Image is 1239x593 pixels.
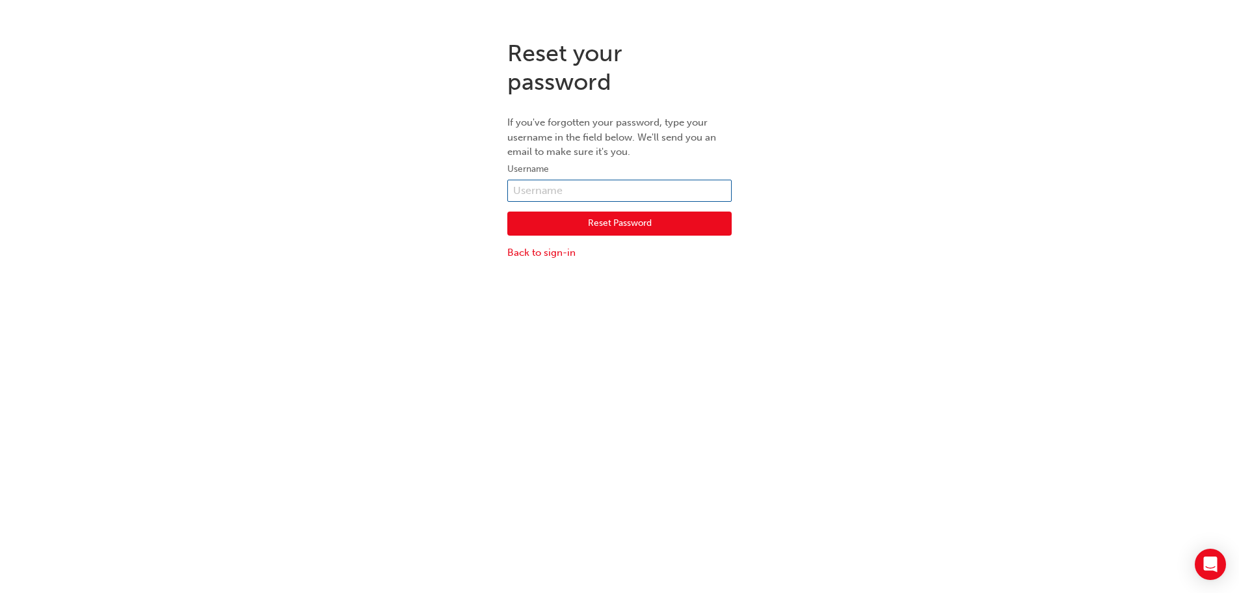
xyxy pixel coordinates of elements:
p: If you've forgotten your password, type your username in the field below. We'll send you an email... [507,115,732,159]
h1: Reset your password [507,39,732,96]
label: Username [507,161,732,177]
a: Back to sign-in [507,245,732,260]
input: Username [507,180,732,202]
button: Reset Password [507,212,732,236]
div: Open Intercom Messenger [1195,549,1226,580]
